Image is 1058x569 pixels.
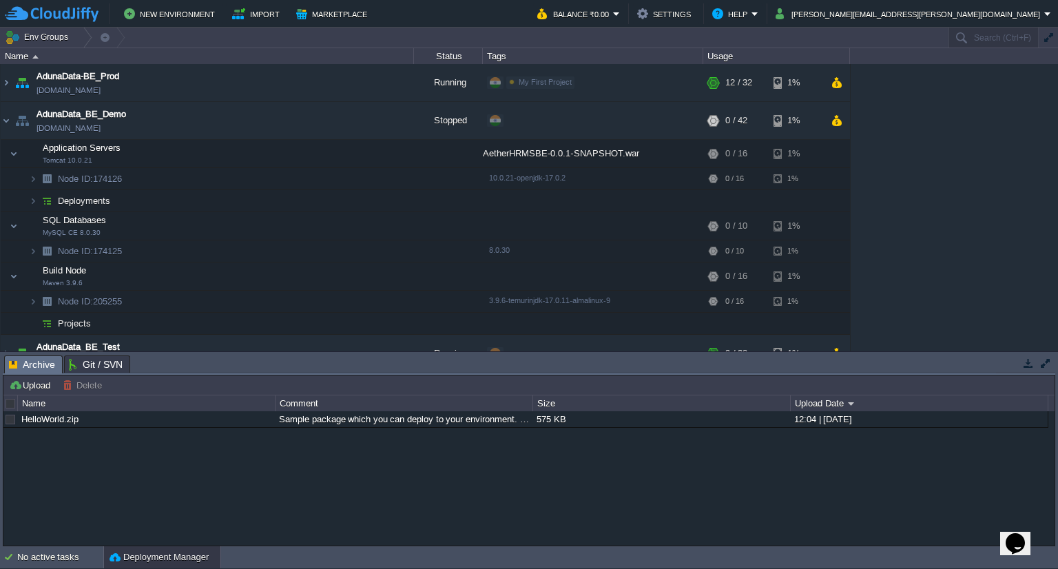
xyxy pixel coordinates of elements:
iframe: chat widget [1000,514,1044,555]
a: Node ID:174126 [56,173,124,185]
a: Node ID:174125 [56,245,124,257]
img: AMDAwAAAACH5BAEAAAAALAAAAAABAAEAAAICRAEAOw== [37,240,56,262]
img: AMDAwAAAACH5BAEAAAAALAAAAAABAAEAAAICRAEAOw== [37,190,56,211]
span: 174126 [56,173,124,185]
button: Env Groups [5,28,73,47]
img: AMDAwAAAACH5BAEAAAAALAAAAAABAAEAAAICRAEAOw== [10,140,18,167]
div: 0 / 16 [725,262,747,290]
div: 12 / 32 [725,64,752,101]
img: AMDAwAAAACH5BAEAAAAALAAAAAABAAEAAAICRAEAOw== [19,140,38,167]
a: SQL DatabasesMySQL CE 8.0.30 [41,215,108,225]
img: AMDAwAAAACH5BAEAAAAALAAAAAABAAEAAAICRAEAOw== [10,212,18,240]
img: AMDAwAAAACH5BAEAAAAALAAAAAABAAEAAAICRAEAOw== [37,291,56,312]
div: 0 / 16 [725,140,747,167]
img: AMDAwAAAACH5BAEAAAAALAAAAAABAAEAAAICRAEAOw== [12,335,32,372]
div: No active tasks [17,546,103,568]
span: Node ID: [58,246,93,256]
img: AMDAwAAAACH5BAEAAAAALAAAAAABAAEAAAICRAEAOw== [37,313,56,334]
button: Upload [9,379,54,391]
div: 1% [774,291,818,312]
div: Tags [484,48,703,64]
img: AMDAwAAAACH5BAEAAAAALAAAAAABAAEAAAICRAEAOw== [12,64,32,101]
button: Deployment Manager [110,550,209,564]
a: Deployments [56,195,112,207]
span: 3.9.6-temurinjdk-17.0.11-almalinux-9 [489,296,610,304]
button: Balance ₹0.00 [537,6,613,22]
span: MySQL CE 8.0.30 [43,229,101,237]
div: 1% [774,64,818,101]
button: Import [232,6,284,22]
img: AMDAwAAAACH5BAEAAAAALAAAAAABAAEAAAICRAEAOw== [37,168,56,189]
span: Node ID: [58,174,93,184]
a: AdunaData_BE_Demo [37,107,126,121]
img: AMDAwAAAACH5BAEAAAAALAAAAAABAAEAAAICRAEAOw== [1,335,12,372]
button: Settings [637,6,695,22]
span: 174125 [56,245,124,257]
button: Help [712,6,751,22]
div: AetherHRMSBE-0.0.1-SNAPSHOT.war [483,140,703,167]
span: 205255 [56,296,124,307]
span: 8.0.30 [489,246,510,254]
span: My First Project [519,78,572,86]
span: Maven 3.9.6 [43,279,83,287]
div: 12:04 | [DATE] [791,411,1047,427]
div: 1% [774,240,818,262]
img: AMDAwAAAACH5BAEAAAAALAAAAAABAAEAAAICRAEAOw== [19,262,38,290]
div: 1% [774,102,818,139]
div: 1% [774,212,818,240]
span: AdunaData_BE_Test [37,340,120,354]
span: Build Node [41,265,88,276]
a: HelloWorld.zip [21,414,79,424]
div: Comment [276,395,532,411]
span: Archive [9,356,55,373]
div: 1% [774,335,818,372]
div: Name [19,395,275,411]
a: Projects [56,318,93,329]
a: AdunaData-BE_Prod [37,70,119,83]
button: Delete [63,379,106,391]
a: Application ServersTomcat 10.0.21 [41,143,123,153]
div: Running [414,335,483,372]
a: [DOMAIN_NAME] [37,83,101,97]
img: AMDAwAAAACH5BAEAAAAALAAAAAABAAEAAAICRAEAOw== [1,64,12,101]
img: AMDAwAAAACH5BAEAAAAALAAAAAABAAEAAAICRAEAOw== [32,55,39,59]
button: [PERSON_NAME][EMAIL_ADDRESS][PERSON_NAME][DOMAIN_NAME] [776,6,1044,22]
img: AMDAwAAAACH5BAEAAAAALAAAAAABAAEAAAICRAEAOw== [1,102,12,139]
img: AMDAwAAAACH5BAEAAAAALAAAAAABAAEAAAICRAEAOw== [12,102,32,139]
div: Sample package which you can deploy to your environment. Feel free to delete and upload a package... [276,411,532,427]
div: 0 / 10 [725,240,744,262]
a: Build NodeMaven 3.9.6 [41,265,88,276]
div: 1% [774,168,818,189]
button: New Environment [124,6,219,22]
div: Stopped [414,102,483,139]
a: Node ID:205255 [56,296,124,307]
button: Marketplace [296,6,371,22]
span: Node ID: [58,296,93,307]
div: Status [415,48,482,64]
img: AMDAwAAAACH5BAEAAAAALAAAAAABAAEAAAICRAEAOw== [10,262,18,290]
div: 0 / 16 [725,291,744,312]
div: 9 / 32 [725,335,747,372]
img: AMDAwAAAACH5BAEAAAAALAAAAAABAAEAAAICRAEAOw== [29,168,37,189]
img: AMDAwAAAACH5BAEAAAAALAAAAAABAAEAAAICRAEAOw== [29,313,37,334]
div: 575 KB [533,411,789,427]
img: AMDAwAAAACH5BAEAAAAALAAAAAABAAEAAAICRAEAOw== [29,240,37,262]
span: Git / SVN [69,356,123,373]
div: Running [414,64,483,101]
img: CloudJiffy [5,6,98,23]
span: 10.0.21-openjdk-17.0.2 [489,174,566,182]
span: Tomcat 10.0.21 [43,156,92,165]
div: Name [1,48,413,64]
div: 0 / 42 [725,102,747,139]
div: 1% [774,262,818,290]
div: Usage [704,48,849,64]
span: Application Servers [41,142,123,154]
div: Size [534,395,790,411]
span: SQL Databases [41,214,108,226]
img: AMDAwAAAACH5BAEAAAAALAAAAAABAAEAAAICRAEAOw== [29,291,37,312]
a: [DOMAIN_NAME] [37,121,101,135]
img: AMDAwAAAACH5BAEAAAAALAAAAAABAAEAAAICRAEAOw== [29,190,37,211]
